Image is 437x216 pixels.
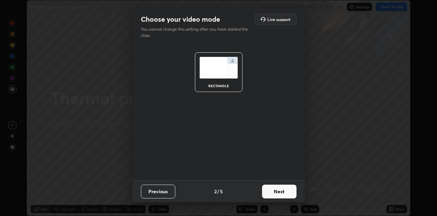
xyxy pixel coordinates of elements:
[214,188,217,195] h4: 2
[220,188,223,195] h4: 5
[205,84,232,88] div: rectangle
[267,17,290,21] h5: Live support
[141,26,252,39] p: You cannot change this setting after you have started the class
[217,188,219,195] h4: /
[141,15,220,24] h2: Choose your video mode
[262,185,296,198] button: Next
[141,185,175,198] button: Previous
[199,57,238,79] img: normalScreenIcon.ae25ed63.svg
